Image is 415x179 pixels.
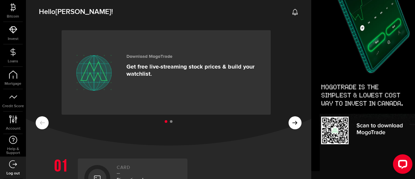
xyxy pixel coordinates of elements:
h2: Card [117,165,181,174]
span: [PERSON_NAME] [55,7,111,16]
h3: Download MogoTrade [126,54,261,59]
a: Download MogoTrade Get free live-streaming stock prices & build your watchlist. [62,30,271,115]
iframe: LiveChat chat widget [388,152,415,179]
span: Hello ! [39,5,113,19]
p: Get free live-streaming stock prices & build your watchlist. [126,63,261,78]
